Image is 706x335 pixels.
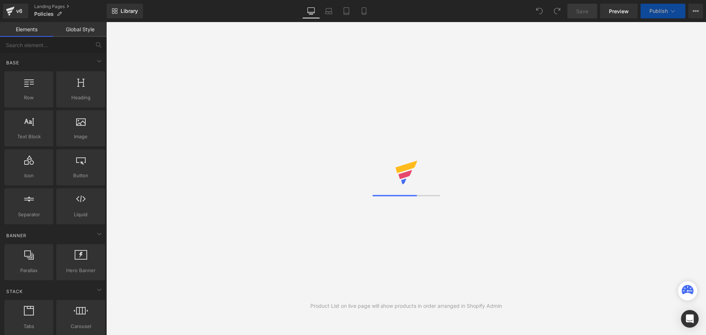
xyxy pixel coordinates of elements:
span: Publish [649,8,668,14]
span: Parallax [7,267,51,274]
span: Stack [6,288,24,295]
div: Open Intercom Messenger [681,310,699,328]
span: Image [58,133,103,140]
a: Landing Pages [34,4,107,10]
span: Row [7,94,51,101]
span: Tabs [7,322,51,330]
span: Library [121,8,138,14]
button: Publish [641,4,685,18]
span: Policies [34,11,54,17]
span: Text Block [7,133,51,140]
a: Desktop [302,4,320,18]
span: Separator [7,211,51,218]
div: Product List on live page will show products in order arranged in Shopify Admin [310,302,502,310]
span: Base [6,59,20,66]
button: Undo [532,4,547,18]
button: Redo [550,4,564,18]
button: More [688,4,703,18]
span: Preview [609,7,629,15]
span: Hero Banner [58,267,103,274]
span: Icon [7,172,51,179]
a: New Library [107,4,143,18]
a: Laptop [320,4,338,18]
span: Save [576,7,588,15]
a: v6 [3,4,28,18]
a: Global Style [53,22,107,37]
a: Tablet [338,4,355,18]
span: Button [58,172,103,179]
span: Carousel [58,322,103,330]
span: Banner [6,232,27,239]
div: v6 [15,6,24,16]
a: Mobile [355,4,373,18]
a: Preview [600,4,638,18]
span: Liquid [58,211,103,218]
span: Heading [58,94,103,101]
